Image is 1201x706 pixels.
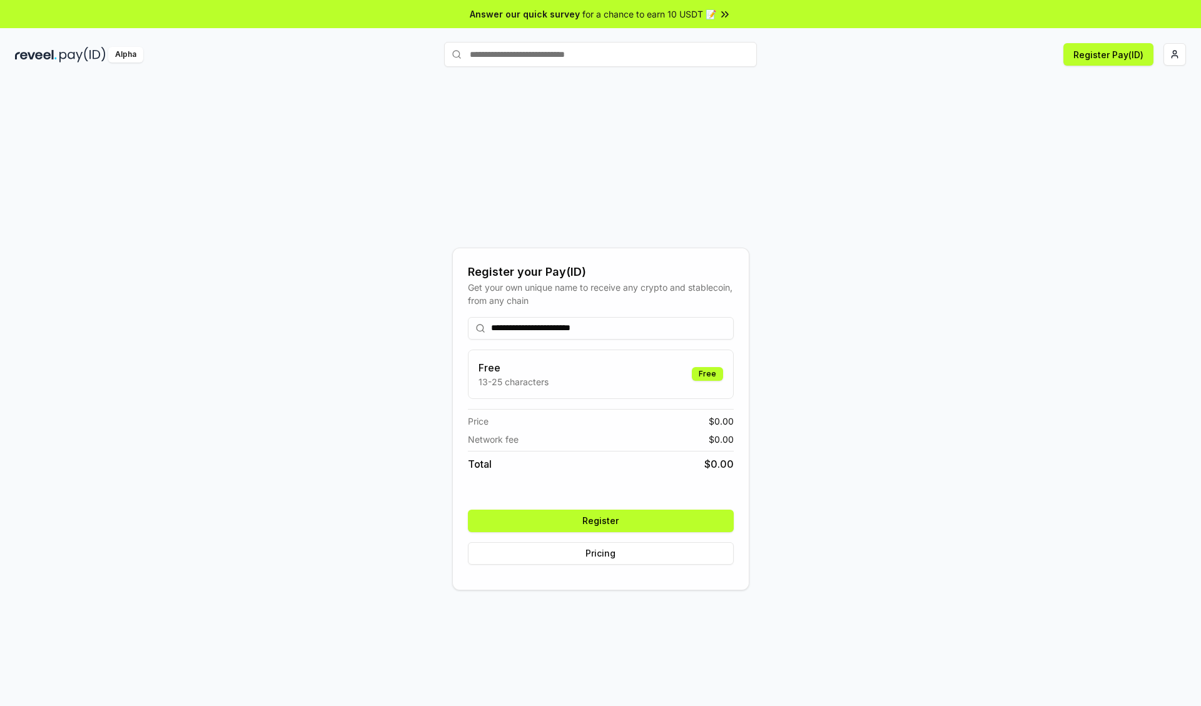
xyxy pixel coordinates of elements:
[468,263,734,281] div: Register your Pay(ID)
[704,456,734,472] span: $ 0.00
[15,47,57,63] img: reveel_dark
[468,415,489,428] span: Price
[108,47,143,63] div: Alpha
[692,367,723,381] div: Free
[468,542,734,565] button: Pricing
[468,510,734,532] button: Register
[1063,43,1153,66] button: Register Pay(ID)
[709,415,734,428] span: $ 0.00
[468,433,519,446] span: Network fee
[479,360,549,375] h3: Free
[470,8,580,21] span: Answer our quick survey
[479,375,549,388] p: 13-25 characters
[468,456,492,472] span: Total
[468,281,734,307] div: Get your own unique name to receive any crypto and stablecoin, from any chain
[582,8,716,21] span: for a chance to earn 10 USDT 📝
[59,47,106,63] img: pay_id
[709,433,734,446] span: $ 0.00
